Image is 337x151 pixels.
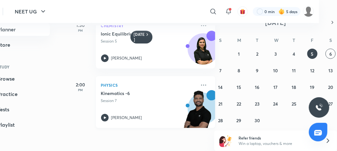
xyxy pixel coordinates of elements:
[273,101,278,107] abbr: September 24, 2025
[216,115,226,125] button: September 28, 2025
[234,99,244,109] button: September 22, 2025
[255,117,260,123] abbr: September 30, 2025
[293,51,295,57] abbr: September 4, 2025
[216,99,226,109] button: September 21, 2025
[216,65,226,75] button: September 7, 2025
[256,51,258,57] abbr: September 2, 2025
[307,65,317,75] button: September 12, 2025
[270,82,281,92] button: September 17, 2025
[328,101,333,107] abbr: September 27, 2025
[239,135,317,141] h6: Refer friends
[219,134,232,147] img: referral
[292,101,296,107] abbr: September 25, 2025
[237,101,241,107] abbr: September 22, 2025
[273,84,278,90] abbr: September 17, 2025
[329,37,332,43] abbr: Saturday
[101,22,196,29] p: Chemistry
[68,88,93,92] p: PM
[238,51,240,57] abbr: September 1, 2025
[325,82,336,92] button: September 20, 2025
[237,37,241,43] abbr: Monday
[252,82,263,92] button: September 16, 2025
[289,65,299,75] button: September 11, 2025
[311,37,314,43] abbr: Friday
[218,117,223,123] abbr: September 28, 2025
[238,68,240,74] abbr: September 8, 2025
[274,51,277,57] abbr: September 3, 2025
[303,6,314,17] img: Nishi raghuwanshi
[325,99,336,109] button: September 27, 2025
[292,84,296,90] abbr: September 18, 2025
[238,6,248,17] button: avatar
[310,101,315,107] abbr: September 26, 2025
[307,49,317,59] button: September 5, 2025
[68,81,93,88] h5: 2:00
[255,84,260,90] abbr: September 16, 2025
[134,32,145,42] h6: [DATE]
[252,65,263,75] button: September 9, 2025
[311,51,314,57] abbr: September 5, 2025
[252,115,263,125] button: September 30, 2025
[256,37,259,43] abbr: Tuesday
[219,68,222,74] abbr: September 7, 2025
[328,68,333,74] abbr: September 13, 2025
[219,37,222,43] abbr: Sunday
[11,5,51,18] button: NEET UG
[234,65,244,75] button: September 8, 2025
[240,9,246,14] img: avatar
[325,49,336,59] button: September 6, 2025
[101,90,181,97] h5: Kinematics -6
[292,68,296,74] abbr: September 11, 2025
[101,38,196,44] p: Session 5
[293,37,295,43] abbr: Thursday
[328,84,333,90] abbr: September 20, 2025
[237,84,241,90] abbr: September 15, 2025
[234,49,244,59] button: September 1, 2025
[111,55,142,61] p: [PERSON_NAME]
[307,82,317,92] button: September 19, 2025
[180,90,215,134] img: unacademy
[101,81,196,89] p: Physics
[216,82,226,92] button: September 14, 2025
[325,65,336,75] button: September 13, 2025
[329,51,332,57] abbr: September 6, 2025
[68,28,93,32] p: PM
[239,141,317,147] p: Win a laptop, vouchers & more
[289,49,299,59] button: September 4, 2025
[252,99,263,109] button: September 23, 2025
[315,104,323,111] img: ttu
[270,65,281,75] button: September 10, 2025
[270,99,281,109] button: September 24, 2025
[252,49,263,59] button: September 2, 2025
[307,99,317,109] button: September 26, 2025
[273,68,278,74] abbr: September 10, 2025
[310,84,315,90] abbr: September 19, 2025
[289,99,299,109] button: September 25, 2025
[255,101,260,107] abbr: September 23, 2025
[278,8,285,15] img: streak
[188,37,219,68] img: Avatar
[218,84,223,90] abbr: September 14, 2025
[289,82,299,92] button: September 18, 2025
[234,115,244,125] button: September 29, 2025
[237,117,241,123] abbr: September 29, 2025
[218,101,223,107] abbr: September 21, 2025
[270,49,281,59] button: September 3, 2025
[234,82,244,92] button: September 15, 2025
[274,37,278,43] abbr: Wednesday
[101,31,181,37] h5: Ionic Equilibrium 4
[256,68,259,74] abbr: September 9, 2025
[101,98,196,104] p: Session 7
[310,68,314,74] abbr: September 12, 2025
[111,115,142,121] p: [PERSON_NAME]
